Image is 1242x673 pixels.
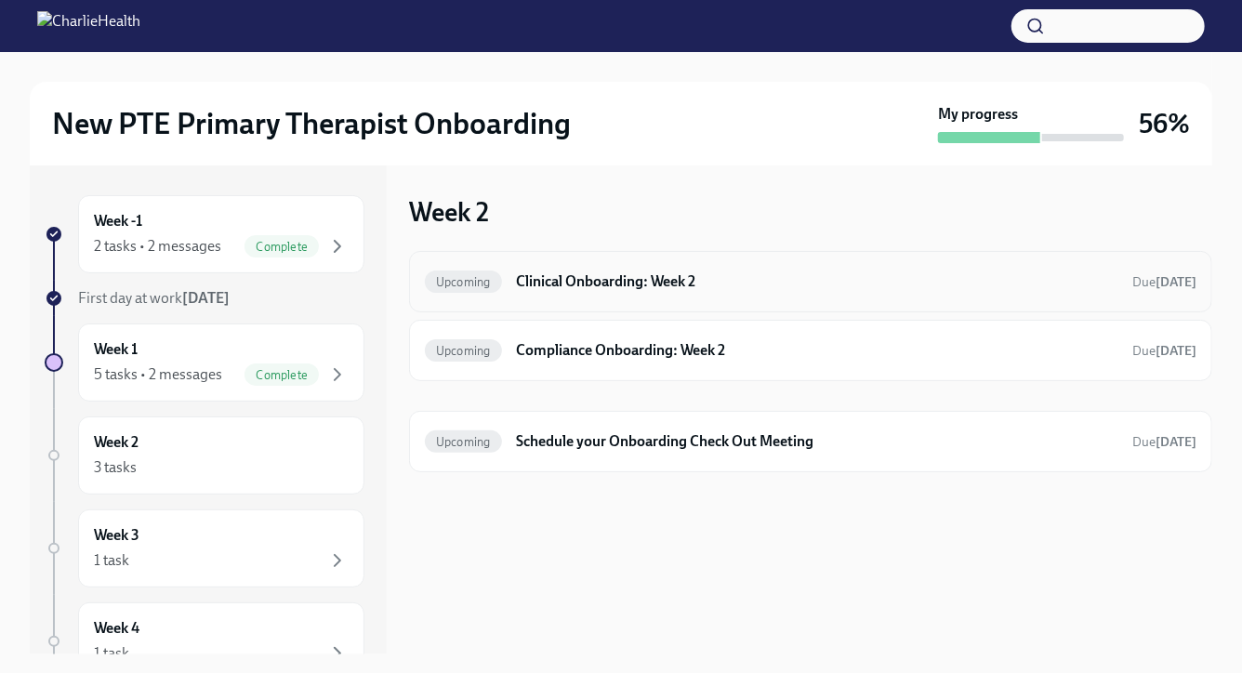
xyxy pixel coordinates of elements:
[94,618,139,639] h6: Week 4
[45,323,364,402] a: Week 15 tasks • 2 messagesComplete
[1132,434,1196,450] span: Due
[94,339,138,360] h6: Week 1
[182,289,230,307] strong: [DATE]
[1139,107,1190,140] h3: 56%
[45,288,364,309] a: First day at work[DATE]
[78,289,230,307] span: First day at work
[94,525,139,546] h6: Week 3
[94,236,221,257] div: 2 tasks • 2 messages
[45,509,364,587] a: Week 31 task
[425,344,502,358] span: Upcoming
[1132,273,1196,291] span: October 18th, 2025 10:00
[517,271,1117,292] h6: Clinical Onboarding: Week 2
[517,340,1117,361] h6: Compliance Onboarding: Week 2
[94,457,137,478] div: 3 tasks
[94,550,129,571] div: 1 task
[1132,274,1196,290] span: Due
[1156,343,1196,359] strong: [DATE]
[425,267,1196,297] a: UpcomingClinical Onboarding: Week 2Due[DATE]
[409,195,489,229] h3: Week 2
[94,211,142,231] h6: Week -1
[45,416,364,495] a: Week 23 tasks
[244,368,319,382] span: Complete
[94,364,222,385] div: 5 tasks • 2 messages
[52,105,571,142] h2: New PTE Primary Therapist Onboarding
[37,11,140,41] img: CharlieHealth
[1156,274,1196,290] strong: [DATE]
[1156,434,1196,450] strong: [DATE]
[425,336,1196,365] a: UpcomingCompliance Onboarding: Week 2Due[DATE]
[94,643,129,664] div: 1 task
[1132,433,1196,451] span: October 18th, 2025 10:00
[425,435,502,449] span: Upcoming
[1132,343,1196,359] span: Due
[425,275,502,289] span: Upcoming
[517,431,1117,452] h6: Schedule your Onboarding Check Out Meeting
[94,432,139,453] h6: Week 2
[1132,342,1196,360] span: October 18th, 2025 10:00
[45,195,364,273] a: Week -12 tasks • 2 messagesComplete
[425,427,1196,456] a: UpcomingSchedule your Onboarding Check Out MeetingDue[DATE]
[244,240,319,254] span: Complete
[938,104,1018,125] strong: My progress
